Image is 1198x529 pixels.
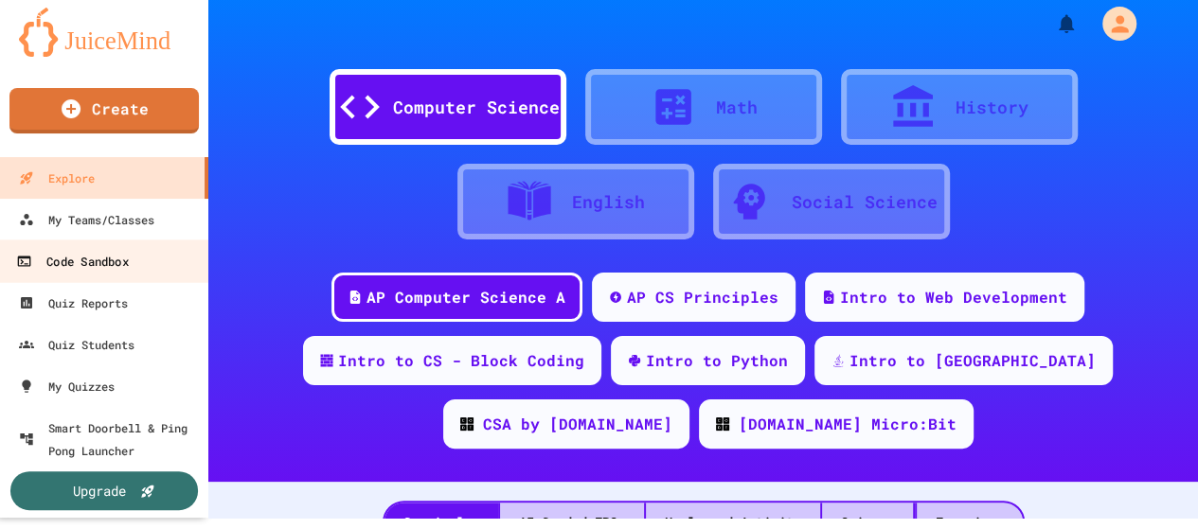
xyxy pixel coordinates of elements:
a: Create [9,88,199,133]
div: Quiz Students [19,333,134,356]
img: CODE_logo_RGB.png [716,417,729,431]
img: CODE_logo_RGB.png [460,417,474,431]
div: Intro to Web Development [840,286,1067,309]
div: AP CS Principles [627,286,778,309]
div: Code Sandbox [16,250,128,273]
div: Smart Doorbell & Ping Pong Launcher [19,416,201,462]
div: Upgrade [73,481,126,501]
div: Intro to [GEOGRAPHIC_DATA] [849,349,1096,372]
div: My Notifications [1020,8,1082,40]
div: AP Computer Science A [367,286,565,309]
div: My Account [1082,2,1141,45]
div: Social Science [792,189,938,215]
div: History [956,95,1028,120]
div: Explore [19,167,95,189]
div: My Teams/Classes [19,208,154,231]
div: Quiz Reports [19,291,128,314]
div: [DOMAIN_NAME] Micro:Bit [739,413,957,435]
img: logo-orange.svg [19,8,189,57]
div: CSA by [DOMAIN_NAME] [483,413,672,435]
div: Math [716,95,758,120]
div: Intro to CS - Block Coding [338,349,584,372]
div: My Quizzes [19,375,115,397]
div: English [572,189,645,215]
div: Computer Science [393,95,560,120]
div: Intro to Python [646,349,788,372]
